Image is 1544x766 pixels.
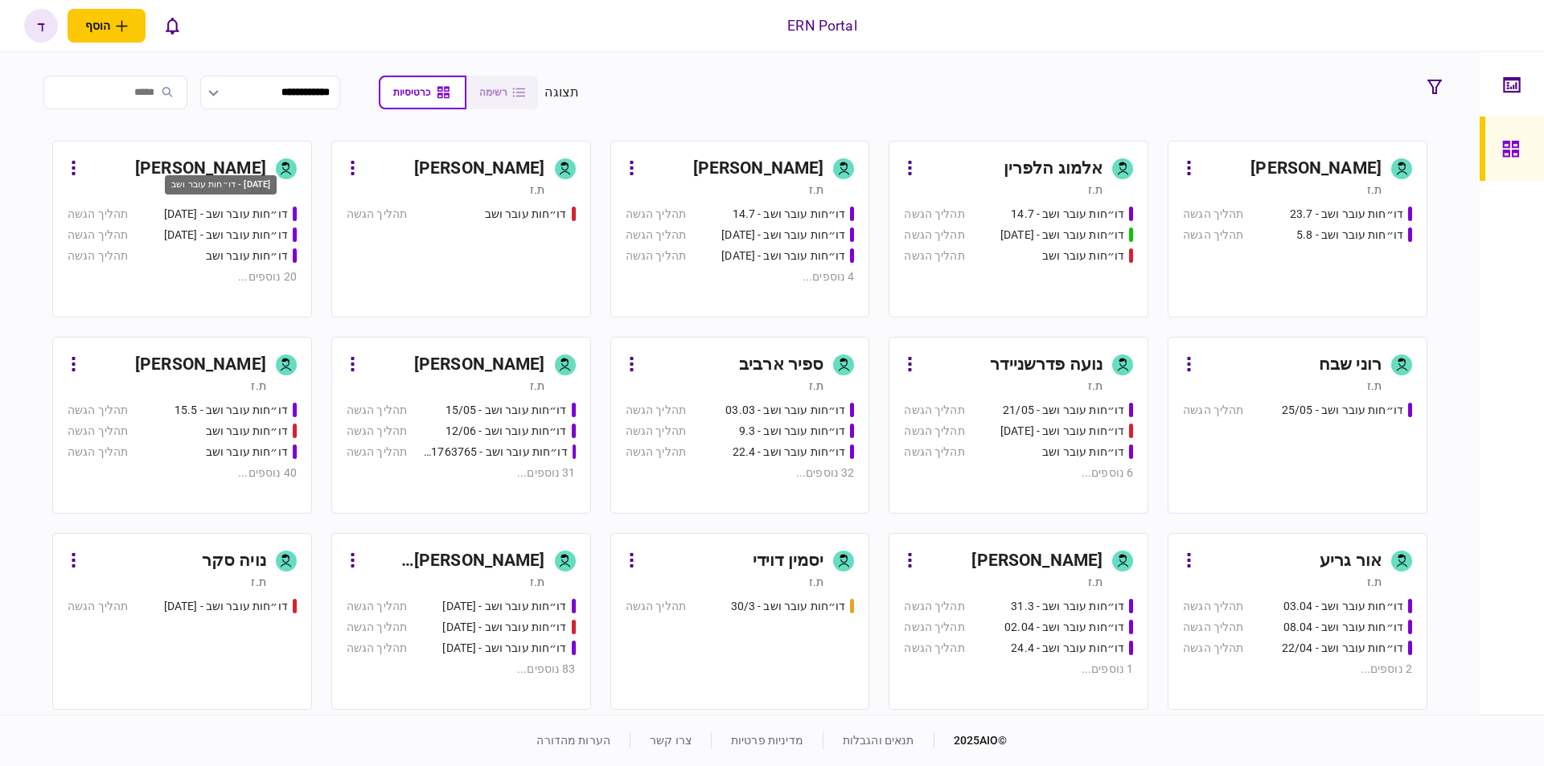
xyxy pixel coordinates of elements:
[1000,227,1124,244] div: דו״חות עובר ושב - 15.07.25
[626,248,686,264] div: תהליך הגשה
[725,402,845,419] div: דו״חות עובר ושב - 03.03
[739,352,823,378] div: ספיר ארביב
[1042,248,1124,264] div: דו״חות עובר ושב
[904,444,964,461] div: תהליך הגשה
[331,533,591,710] a: [PERSON_NAME] [PERSON_NAME]ת.זדו״חות עובר ושב - 19/03/2025תהליך הגשהדו״חות עובר ושב - 19.3.25תהלי...
[164,227,288,244] div: דו״חות עובר ושב - 26.06.25
[610,337,870,514] a: ספיר ארביבת.זדו״חות עובר ושב - 03.03תהליך הגשהדו״חות עובר ושב - 9.3תהליך הגשהדו״חות עובר ושב - 22...
[379,76,466,109] button: כרטיסיות
[787,15,856,36] div: ERN Portal
[347,661,576,678] div: 83 נוספים ...
[536,734,610,747] a: הערות מהדורה
[1282,640,1403,657] div: דו״חות עובר ושב - 22/04
[904,661,1133,678] div: 1 נוספים ...
[446,423,567,440] div: דו״חות עובר ושב - 12/06
[1088,574,1103,590] div: ת.ז
[843,734,914,747] a: תנאים והגבלות
[544,83,579,102] div: תצוגה
[202,548,266,574] div: נויה סקר
[206,423,288,440] div: דו״חות עובר ושב
[904,619,964,636] div: תהליך הגשה
[1183,661,1412,678] div: 2 נוספים ...
[650,734,692,747] a: צרו קשר
[68,227,128,244] div: תהליך הגשה
[626,423,686,440] div: תהליך הגשה
[1183,402,1243,419] div: תהליך הגשה
[175,402,288,419] div: דו״חות עובר ושב - 15.5
[626,206,686,223] div: תהליך הגשה
[733,206,846,223] div: דו״חות עובר ושב - 14.7
[24,9,58,43] button: ד
[52,141,312,317] a: [PERSON_NAME]ת.זדו״חות עובר ושב - 25.06.25תהליך הגשהדו״חות עובר ושב - 26.06.25תהליך הגשהדו״חות עו...
[52,337,312,514] a: [PERSON_NAME]ת.זדו״חות עובר ושב - 15.5תהליך הגשהדו״חות עובר ושבתהליך הגשהדו״חות עובר ושבתהליך הגש...
[809,182,823,198] div: ת.ז
[68,268,297,285] div: 20 נוספים ...
[1282,402,1403,419] div: דו״חות עובר ושב - 25/05
[1319,352,1382,378] div: רוני שבח
[414,352,545,378] div: [PERSON_NAME]
[990,352,1103,378] div: נועה פדרשניידר
[889,533,1148,710] a: [PERSON_NAME]ת.זדו״חות עובר ושב - 31.3תהליך הגשהדו״חות עובר ושב - 02.04תהליך הגשהדו״חות עובר ושב ...
[626,227,686,244] div: תהליך הגשה
[889,337,1148,514] a: נועה פדרשניידרת.זדו״חות עובר ושב - 21/05תהליך הגשהדו״חות עובר ושב - 03/06/25תהליך הגשהדו״חות עובר...
[347,444,407,461] div: תהליך הגשה
[904,227,964,244] div: תהליך הגשה
[1367,182,1382,198] div: ת.ז
[610,533,870,710] a: יסמין דוידית.זדו״חות עובר ושב - 30/3תהליך הגשה
[904,465,1133,481] div: 6 נוספים ...
[1183,598,1243,615] div: תהליך הגשה
[753,548,823,574] div: יסמין דוידי
[206,248,288,264] div: דו״חות עובר ושב
[251,574,265,590] div: ת.ז
[347,206,407,223] div: תהליך הגשה
[626,444,686,461] div: תהליך הגשה
[165,175,277,195] div: דו״חות עובר ושב - [DATE]
[1283,619,1403,636] div: דו״חות עובר ושב - 08.04
[68,444,128,461] div: תהליך הגשה
[68,598,128,615] div: תהליך הגשה
[1250,156,1382,182] div: [PERSON_NAME]
[1011,640,1124,657] div: דו״חות עובר ושב - 24.4
[693,156,824,182] div: [PERSON_NAME]
[251,378,265,394] div: ת.ז
[721,227,845,244] div: דו״חות עובר ושב - 23.7.25
[904,423,964,440] div: תהליך הגשה
[1011,206,1124,223] div: דו״חות עובר ושב - 14.7
[68,423,128,440] div: תהליך הגשה
[731,598,846,615] div: דו״חות עובר ושב - 30/3
[1183,227,1243,244] div: תהליך הגשה
[68,248,128,264] div: תהליך הגשה
[485,206,567,223] div: דו״חות עובר ושב
[626,598,686,615] div: תהליך הגשה
[68,206,128,223] div: תהליך הגשה
[530,574,544,590] div: ת.ז
[365,548,545,574] div: [PERSON_NAME] [PERSON_NAME]
[1168,533,1427,710] a: אור גריעת.זדו״חות עובר ושב - 03.04תהליך הגשהדו״חות עובר ושב - 08.04תהליך הגשהדו״חות עובר ושב - 22...
[423,444,567,461] div: דו״חות עובר ושב - 511763765 18/06
[904,248,964,264] div: תהליך הגשה
[1183,206,1243,223] div: תהליך הגשה
[135,156,266,182] div: [PERSON_NAME]
[1283,598,1403,615] div: דו״חות עובר ושב - 03.04
[1290,206,1403,223] div: דו״חות עובר ושב - 23.7
[1000,423,1124,440] div: דו״חות עובר ושב - 03/06/25
[347,598,407,615] div: תהליך הגשה
[731,734,803,747] a: מדיניות פרטיות
[904,206,964,223] div: תהליך הגשה
[347,423,407,440] div: תהליך הגשה
[446,402,567,419] div: דו״חות עובר ושב - 15/05
[610,141,870,317] a: [PERSON_NAME]ת.זדו״חות עובר ושב - 14.7תהליך הגשהדו״חות עובר ושב - 23.7.25תהליך הגשהדו״חות עובר וש...
[1168,141,1427,317] a: [PERSON_NAME]ת.זדו״חות עובר ושב - 23.7תהליך הגשהדו״חות עובר ושב - 5.8תהליך הגשה
[1011,598,1124,615] div: דו״חות עובר ושב - 31.3
[347,619,407,636] div: תהליך הגשה
[1088,182,1103,198] div: ת.ז
[164,598,288,615] div: דו״חות עובר ושב - 19.03.2025
[626,465,855,481] div: 32 נוספים ...
[347,402,407,419] div: תהליך הגשה
[1004,619,1124,636] div: דו״חות עובר ושב - 02.04
[530,182,544,198] div: ת.ז
[68,402,128,419] div: תהליך הגשה
[442,640,566,657] div: דו״חות עובר ושב - 19.3.25
[971,548,1103,574] div: [PERSON_NAME]
[466,76,538,109] button: רשימה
